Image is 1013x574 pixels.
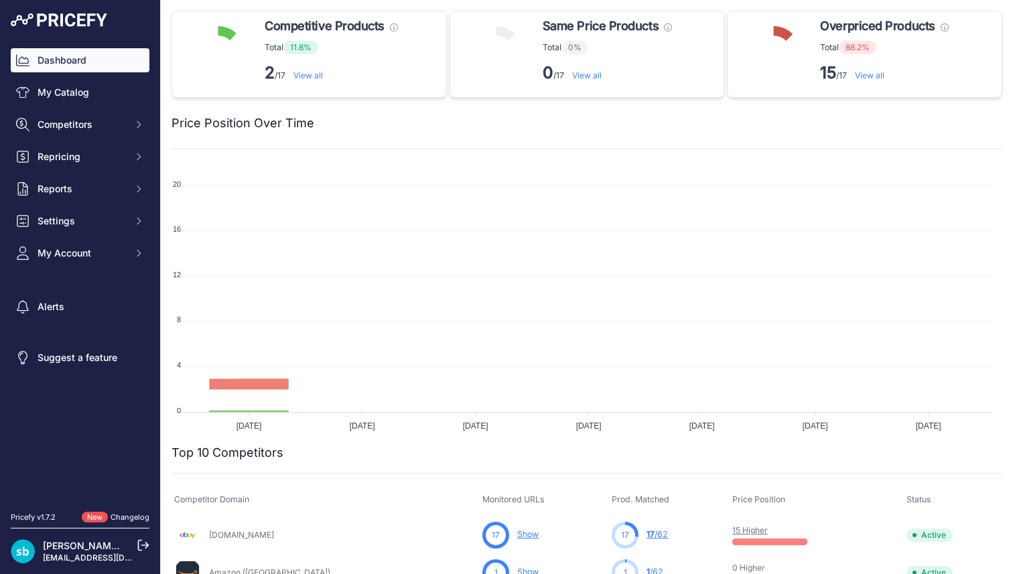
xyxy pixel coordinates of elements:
[237,421,262,431] tspan: [DATE]
[732,494,785,504] span: Price Position
[265,41,398,54] p: Total
[463,421,488,431] tspan: [DATE]
[906,494,931,504] span: Status
[82,512,108,523] span: New
[820,17,935,35] span: Overpriced Products
[11,48,149,72] a: Dashboard
[11,48,149,496] nav: Sidebar
[11,113,149,137] button: Competitors
[803,421,828,431] tspan: [DATE]
[172,443,283,462] h2: Top 10 Competitors
[173,180,181,188] tspan: 20
[543,62,672,84] p: /17
[576,421,602,431] tspan: [DATE]
[621,529,629,541] span: 17
[820,63,836,82] strong: 15
[174,494,249,504] span: Competitor Domain
[265,17,385,35] span: Competitive Products
[647,529,655,539] span: 17
[906,528,953,542] span: Active
[350,421,375,431] tspan: [DATE]
[492,529,500,541] span: 17
[177,315,181,324] tspan: 8
[11,209,149,233] button: Settings
[177,407,181,415] tspan: 0
[43,553,183,563] a: [EMAIL_ADDRESS][DOMAIN_NAME]
[11,346,149,370] a: Suggest a feature
[283,41,318,54] span: 11.8%
[572,70,602,80] a: View all
[265,62,398,84] p: /17
[11,177,149,201] button: Reports
[612,494,669,504] span: Prod. Matched
[839,41,876,54] span: 88.2%
[173,271,181,279] tspan: 12
[820,41,948,54] p: Total
[43,540,200,551] a: [PERSON_NAME] [MEDICAL_DATA]
[38,246,125,260] span: My Account
[11,241,149,265] button: My Account
[543,63,553,82] strong: 0
[482,494,545,504] span: Monitored URLs
[209,530,274,540] a: [DOMAIN_NAME]
[173,225,181,233] tspan: 16
[916,421,941,431] tspan: [DATE]
[543,41,672,54] p: Total
[38,214,125,228] span: Settings
[561,41,588,54] span: 0%
[38,118,125,131] span: Competitors
[111,512,149,522] a: Changelog
[689,421,715,431] tspan: [DATE]
[38,150,125,163] span: Repricing
[11,295,149,319] a: Alerts
[732,563,818,573] p: 0 Higher
[11,13,107,27] img: Pricefy Logo
[855,70,884,80] a: View all
[293,70,323,80] a: View all
[517,529,539,539] a: Show
[543,17,659,35] span: Same Price Products
[732,525,768,535] a: 15 Higher
[11,145,149,169] button: Repricing
[11,512,56,523] div: Pricefy v1.7.2
[172,114,314,133] h2: Price Position Over Time
[647,529,668,539] a: 17/62
[820,62,948,84] p: /17
[11,80,149,104] a: My Catalog
[177,361,181,369] tspan: 4
[265,63,275,82] strong: 2
[38,182,125,196] span: Reports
